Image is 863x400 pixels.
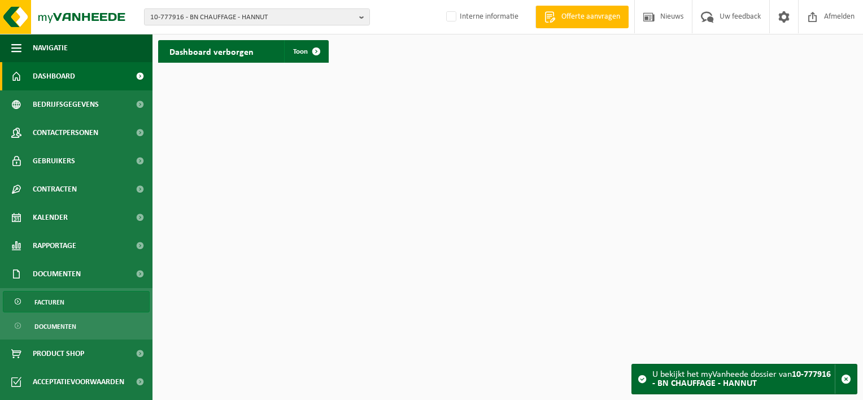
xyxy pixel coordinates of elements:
button: 10-777916 - BN CHAUFFAGE - HANNUT [144,8,370,25]
span: 10-777916 - BN CHAUFFAGE - HANNUT [150,9,355,26]
strong: 10-777916 - BN CHAUFFAGE - HANNUT [652,370,831,388]
span: Facturen [34,292,64,313]
span: Contactpersonen [33,119,98,147]
span: Navigatie [33,34,68,62]
span: Gebruikers [33,147,75,175]
label: Interne informatie [444,8,518,25]
span: Toon [293,48,308,55]
div: U bekijkt het myVanheede dossier van [652,364,835,394]
span: Documenten [34,316,76,337]
span: Kalender [33,203,68,232]
span: Rapportage [33,232,76,260]
span: Contracten [33,175,77,203]
span: Documenten [33,260,81,288]
span: Product Shop [33,340,84,368]
span: Bedrijfsgegevens [33,90,99,119]
span: Dashboard [33,62,75,90]
a: Offerte aanvragen [535,6,629,28]
a: Toon [284,40,328,63]
span: Acceptatievoorwaarden [33,368,124,396]
a: Facturen [3,291,150,312]
a: Documenten [3,315,150,337]
h2: Dashboard verborgen [158,40,265,62]
span: Offerte aanvragen [559,11,623,23]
